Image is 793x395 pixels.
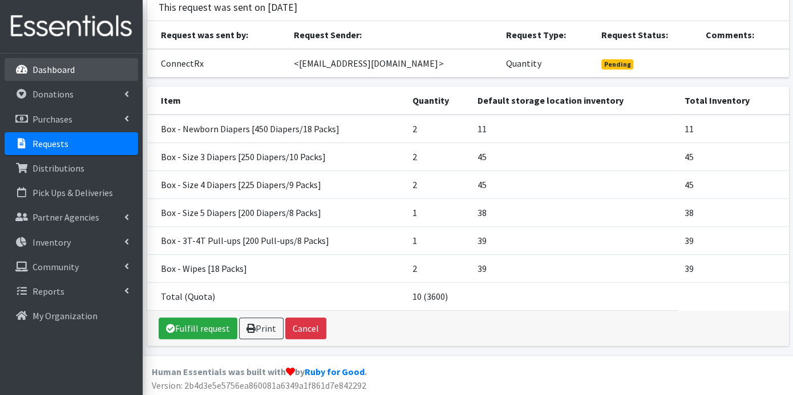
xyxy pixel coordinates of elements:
td: ConnectRx [147,49,288,78]
td: Box - Size 5 Diapers [200 Diapers/8 Packs] [147,198,406,226]
td: 11 [678,115,789,143]
button: Cancel [285,317,326,339]
td: 39 [678,226,789,254]
td: Quantity [499,49,594,78]
a: Pick Ups & Deliveries [5,181,138,204]
th: Request was sent by: [147,21,288,49]
td: Total (Quota) [147,282,406,310]
p: Reports [33,286,64,297]
a: Distributions [5,157,138,180]
p: My Organization [33,310,98,321]
td: 2 [405,115,470,143]
td: 39 [471,226,678,254]
td: 2 [405,142,470,170]
p: Purchases [33,113,72,125]
p: Donations [33,88,74,100]
td: 45 [471,170,678,198]
td: 39 [471,254,678,282]
td: 2 [405,170,470,198]
h3: This request was sent on [DATE] [159,2,297,14]
td: <[EMAIL_ADDRESS][DOMAIN_NAME]> [287,49,499,78]
span: Pending [601,59,634,70]
td: 45 [678,170,789,198]
td: Box - Newborn Diapers [450 Diapers/18 Packs] [147,115,406,143]
a: Fulfill request [159,317,237,339]
a: Partner Agencies [5,206,138,229]
td: Box - Size 4 Diapers [225 Diapers/9 Packs] [147,170,406,198]
td: Box - 3T-4T Pull-ups [200 Pull-ups/8 Packs] [147,226,406,254]
p: Community [33,261,79,272]
td: 1 [405,226,470,254]
a: Donations [5,83,138,105]
td: 1 [405,198,470,226]
td: 10 (3600) [405,282,470,310]
a: My Organization [5,304,138,327]
th: Item [147,87,406,115]
th: Request Status: [594,21,699,49]
a: Ruby for Good [305,366,365,377]
a: Reports [5,280,138,303]
p: Inventory [33,237,71,248]
img: HumanEssentials [5,7,138,46]
th: Request Type: [499,21,594,49]
td: 38 [471,198,678,226]
td: 45 [678,142,789,170]
a: Inventory [5,231,138,254]
th: Quantity [405,87,470,115]
td: 45 [471,142,678,170]
th: Request Sender: [287,21,499,49]
td: 2 [405,254,470,282]
p: Dashboard [33,64,75,75]
strong: Human Essentials was built with by . [152,366,367,377]
p: Distributions [33,162,84,174]
a: Community [5,255,138,278]
span: Version: 2b4d3e5e5756ea860081a6349a1f861d7e842292 [152,380,366,391]
th: Comments: [699,21,788,49]
a: Purchases [5,108,138,131]
td: 11 [471,115,678,143]
p: Pick Ups & Deliveries [33,187,113,198]
td: Box - Size 3 Diapers [250 Diapers/10 Packs] [147,142,406,170]
td: Box - Wipes [18 Packs] [147,254,406,282]
td: 38 [678,198,789,226]
th: Default storage location inventory [471,87,678,115]
p: Requests [33,138,68,149]
a: Print [239,317,284,339]
a: Requests [5,132,138,155]
p: Partner Agencies [33,211,99,223]
th: Total Inventory [678,87,789,115]
a: Dashboard [5,58,138,81]
td: 39 [678,254,789,282]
